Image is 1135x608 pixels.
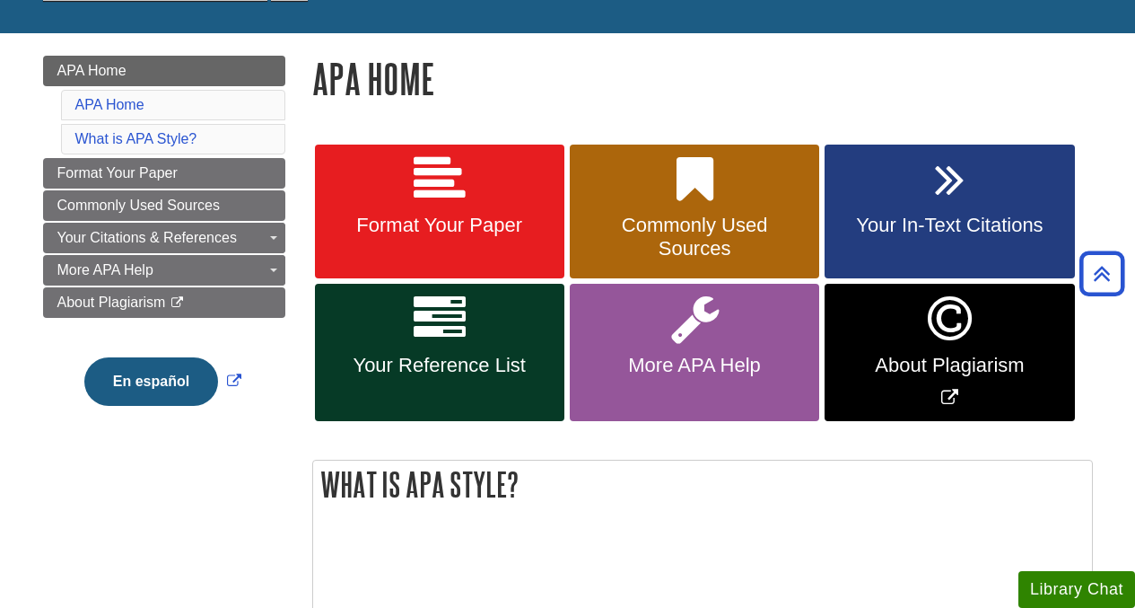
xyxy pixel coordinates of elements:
[328,354,551,377] span: Your Reference List
[583,354,806,377] span: More APA Help
[57,295,166,310] span: About Plagiarism
[315,284,564,421] a: Your Reference List
[43,287,285,318] a: About Plagiarism
[57,165,178,181] span: Format Your Paper
[43,190,285,221] a: Commonly Used Sources
[1073,261,1131,286] a: Back to Top
[57,262,153,278] span: More APA Help
[75,97,144,112] a: APA Home
[57,198,220,213] span: Commonly Used Sources
[583,214,806,260] span: Commonly Used Sources
[43,255,285,286] a: More APA Help
[312,56,1093,101] h1: APA Home
[57,63,127,78] span: APA Home
[838,214,1061,237] span: Your In-Text Citations
[825,145,1074,279] a: Your In-Text Citations
[80,374,246,389] a: Link opens in new window
[43,56,285,86] a: APA Home
[570,145,819,279] a: Commonly Used Sources
[313,461,1092,508] h2: What is APA Style?
[825,284,1074,421] a: Link opens in new window
[43,158,285,189] a: Format Your Paper
[43,56,285,436] div: Guide Page Menu
[75,131,197,146] a: What is APA Style?
[838,354,1061,377] span: About Plagiarism
[1018,571,1135,608] button: Library Chat
[570,284,819,421] a: More APA Help
[84,357,218,406] button: En español
[170,297,185,309] i: This link opens in a new window
[43,223,285,253] a: Your Citations & References
[57,230,237,245] span: Your Citations & References
[315,145,564,279] a: Format Your Paper
[328,214,551,237] span: Format Your Paper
